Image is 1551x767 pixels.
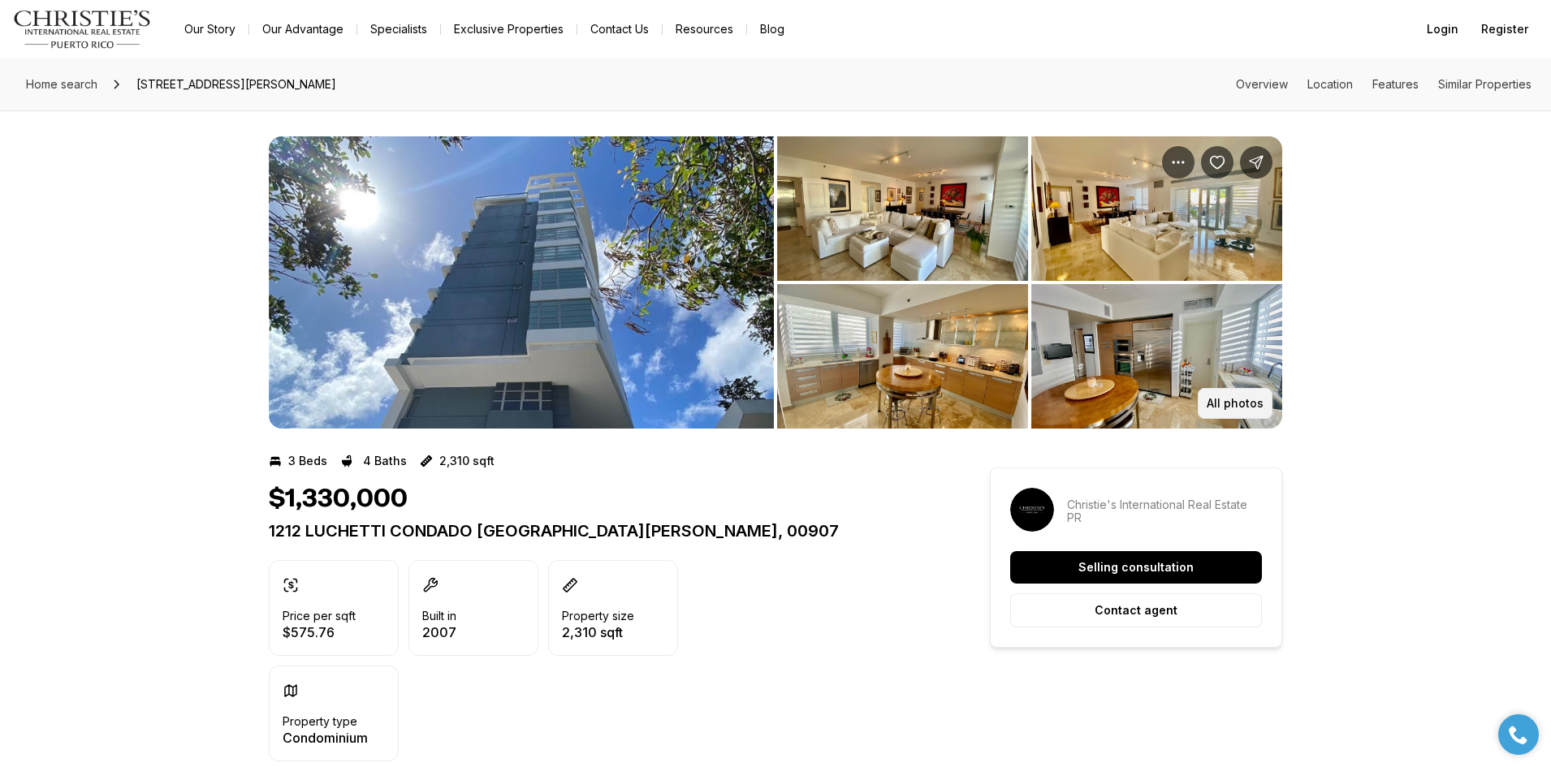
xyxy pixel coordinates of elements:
[1471,13,1538,45] button: Register
[1438,77,1532,91] a: Skip to: Similar Properties
[1031,136,1282,281] button: View image gallery
[363,455,407,468] p: 4 Baths
[269,136,774,429] li: 1 of 3
[562,610,634,623] p: Property size
[1095,604,1177,617] p: Contact agent
[439,455,495,468] p: 2,310 sqft
[777,136,1028,281] button: View image gallery
[1236,77,1288,91] a: Skip to: Overview
[1207,397,1264,410] p: All photos
[283,626,356,639] p: $575.76
[283,715,357,728] p: Property type
[1067,498,1262,524] p: Christie's International Real Estate PR
[130,71,343,97] span: [STREET_ADDRESS][PERSON_NAME]
[777,136,1282,429] li: 2 of 3
[269,484,408,515] h1: $1,330,000
[1236,78,1532,91] nav: Page section menu
[1198,388,1272,419] button: All photos
[1481,23,1528,36] span: Register
[269,136,774,429] button: View image gallery
[283,610,356,623] p: Price per sqft
[340,448,407,474] button: 4 Baths
[1427,23,1458,36] span: Login
[1417,13,1468,45] button: Login
[13,10,152,49] img: logo
[1010,551,1262,584] button: Selling consultation
[577,18,662,41] button: Contact Us
[1078,561,1194,574] p: Selling consultation
[422,626,456,639] p: 2007
[422,610,456,623] p: Built in
[357,18,440,41] a: Specialists
[747,18,797,41] a: Blog
[1307,77,1353,91] a: Skip to: Location
[1201,146,1233,179] button: Save Property: 1212 LUCHETTI CONDADO
[663,18,746,41] a: Resources
[249,18,356,41] a: Our Advantage
[171,18,248,41] a: Our Story
[562,626,634,639] p: 2,310 sqft
[1010,593,1262,627] button: Contact agent
[26,77,97,91] span: Home search
[288,455,327,468] p: 3 Beds
[1372,77,1419,91] a: Skip to: Features
[283,731,368,744] p: Condominium
[1031,284,1282,429] button: View image gallery
[777,284,1028,429] button: View image gallery
[1162,146,1195,179] button: Property options
[441,18,577,41] a: Exclusive Properties
[269,136,1282,429] div: Listing Photos
[19,71,104,97] a: Home search
[1240,146,1272,179] button: Share Property: 1212 LUCHETTI CONDADO
[269,521,931,541] p: 1212 LUCHETTI CONDADO [GEOGRAPHIC_DATA][PERSON_NAME], 00907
